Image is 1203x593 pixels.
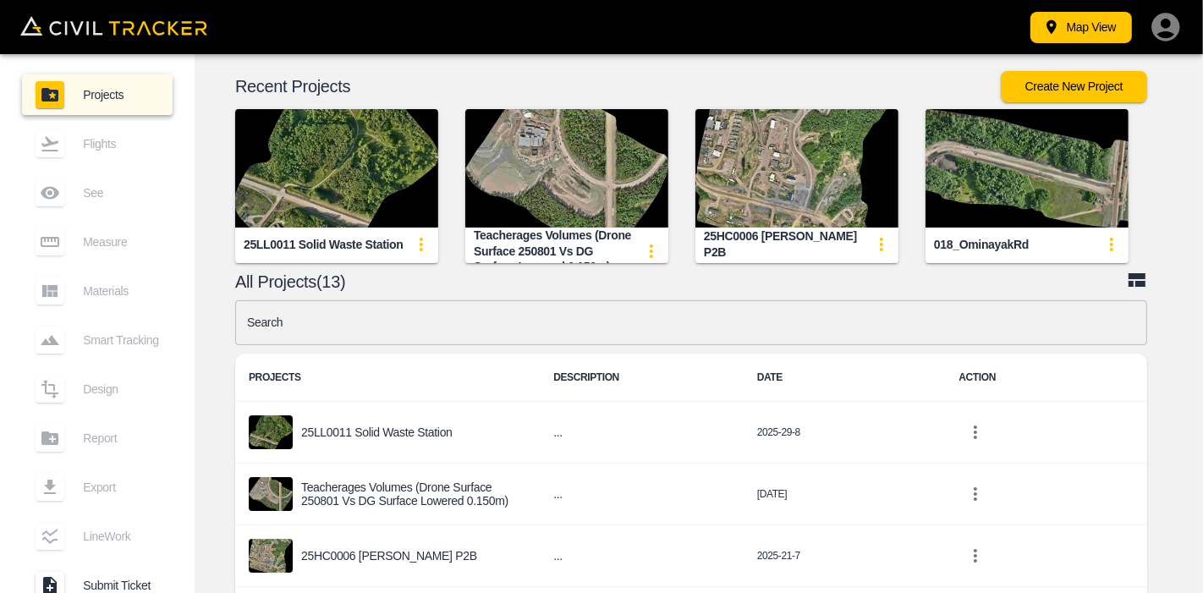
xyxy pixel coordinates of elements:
[235,109,438,228] img: 25LL0011 Solid Waste Station
[301,426,453,439] p: 25LL0011 Solid Waste Station
[235,275,1127,288] p: All Projects(13)
[83,88,159,102] span: Projects
[301,480,526,508] p: Teacherages volumes (Drone surface 250801 vs DG surface lowered 0.150m)
[553,484,730,505] h6: ...
[695,109,898,228] img: 25HC0006 HAMM P2B
[945,354,1147,402] th: ACTION
[926,109,1129,228] img: 018_OminayakRd
[465,109,668,228] img: Teacherages volumes (Drone surface 250801 vs DG surface lowered 0.150m)
[235,80,1001,93] p: Recent Projects
[934,237,1029,253] div: 018_OminayakRd
[22,74,173,115] a: Projects
[20,16,207,36] img: Civil Tracker
[474,228,634,275] div: Teacherages volumes (Drone surface 250801 vs DG surface lowered 0.150m)
[1030,12,1132,43] button: Map View
[540,354,744,402] th: DESCRIPTION
[704,228,865,260] div: 25HC0006 [PERSON_NAME] P2B
[244,237,404,253] div: 25LL0011 Solid Waste Station
[249,539,293,573] img: project-image
[301,549,477,563] p: 25HC0006 [PERSON_NAME] P2B
[83,579,159,592] span: Submit Ticket
[1001,71,1147,102] button: Create New Project
[404,228,438,261] button: update-card-details
[553,546,730,567] h6: ...
[235,354,540,402] th: PROJECTS
[553,422,730,443] h6: ...
[744,525,946,587] td: 2025-21-7
[744,464,946,525] td: [DATE]
[634,234,668,268] button: update-card-details
[249,477,293,511] img: project-image
[865,228,898,261] button: update-card-details
[249,415,293,449] img: project-image
[744,402,946,464] td: 2025-29-8
[1095,228,1129,261] button: update-card-details
[744,354,946,402] th: DATE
